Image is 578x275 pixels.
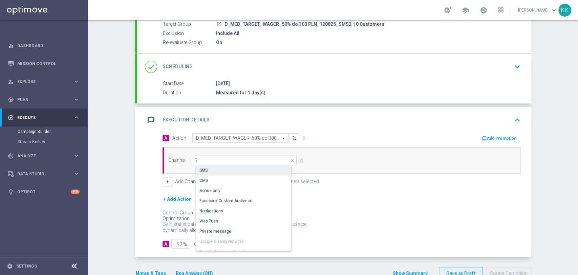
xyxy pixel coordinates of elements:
span: Plan [17,98,73,102]
button: keyboard_arrow_down [512,60,523,73]
button: + Add Action [163,195,192,203]
i: keyboard_arrow_right [73,78,80,85]
a: Campaign Builder [18,129,70,134]
label: Channel [168,157,186,163]
div: Press SPACE to select this row. [196,196,297,206]
span: Explore [17,80,73,84]
button: keyboard_arrow_up [512,114,523,126]
div: KK [558,4,571,17]
i: keyboard_arrow_up [512,115,522,125]
div: Optibot [8,183,80,201]
div: message Execution Details keyboard_arrow_up [145,114,523,126]
div: Private message [199,228,231,234]
div: A [163,241,169,247]
div: Google Display Network [199,238,243,244]
i: keyboard_arrow_right [73,171,80,177]
button: track_changes Analyze keyboard_arrow_right [7,153,80,159]
button: Data Studio keyboard_arrow_right [7,171,80,177]
div: Press SPACE to select this row. [196,165,297,176]
div: Measured for 1 day(s) [216,89,518,96]
div: Press SPACE to select this row. [196,247,297,257]
i: settings [7,263,13,269]
div: done Scheduling keyboard_arrow_down [145,60,523,73]
a: Optibot [17,183,71,201]
div: Notifications [199,208,223,214]
h2: Scheduling [163,63,193,70]
label: Duration [163,90,216,96]
div: Google Customer Match [199,249,245,255]
button: play_circle_outline Execute keyboard_arrow_right [7,115,80,120]
div: On [216,39,518,46]
span: Execute [17,116,73,120]
h2: Execution Details [163,117,210,123]
div: Press SPACE to select this row. [196,176,297,186]
div: Plan [8,97,73,103]
label: Start Date [163,81,216,87]
i: close [290,156,296,165]
div: Bonus only [199,188,220,194]
button: gps_fixed Plan keyboard_arrow_right [7,97,80,102]
i: message [145,114,157,126]
button: person_search Explore keyboard_arrow_right [7,79,80,84]
i: launch [216,21,222,27]
div: Stream Builder [18,137,87,147]
i: equalizer [8,43,14,49]
a: Dashboard [17,37,80,55]
div: Execute [8,115,73,121]
div: +10 [71,190,80,194]
div: Explore [8,79,73,85]
button: equalizer Dashboard [7,43,80,48]
i: keyboard_arrow_right [73,114,80,121]
div: [DATE] [216,80,518,87]
button: Add Promotion [481,135,519,142]
label: Re-evaluate Group [163,40,216,46]
button: + [163,177,172,186]
i: play_circle_outline [8,115,14,121]
div: CMS [199,177,208,183]
button: Mission Control [7,61,80,66]
a: Stream Builder [18,139,70,144]
div: Press SPACE to select this row. [196,186,297,196]
span: | 0 Customers [354,21,384,27]
i: person_search [8,79,14,85]
div: Control Group Optimization [163,210,219,221]
div: Web Push [199,218,218,224]
a: Mission Control [17,55,80,73]
button: lightbulb Optibot +10 [7,189,80,195]
i: keyboard_arrow_right [73,96,80,103]
i: done [145,61,157,73]
i: keyboard_arrow_down [512,62,522,72]
label: Action [172,135,186,141]
div: Mission Control [8,55,80,73]
span: school [462,6,469,14]
div: Dashboard [8,37,80,55]
span: D_MED_TARGET_WAGER_50% do 300 PLN_120825_SMS2 [224,21,351,27]
label: Target Group [163,21,216,27]
div: Press SPACE to select this row. [196,237,297,247]
div: Include All [216,30,518,37]
i: track_changes [8,153,14,159]
a: [PERSON_NAME]keyboard_arrow_down [517,5,558,15]
input: Quick find [191,156,297,165]
span: Analyze [17,154,73,158]
div: Press SPACE to select this row. [196,206,297,216]
div: Press SPACE to select this row. [196,227,297,237]
div: Analyze [8,153,73,159]
span: keyboard_arrow_down [550,6,558,14]
div: SMS [199,167,208,173]
span: A [163,135,169,141]
div: Facebook Custom Audience [199,198,252,204]
div: Data Studio [8,171,73,177]
i: gps_fixed [8,97,14,103]
div: Press SPACE to select this row. [196,216,297,227]
i: keyboard_arrow_right [73,153,80,159]
ng-select: D_MED_TARGET_WAGER_50% do 300 PLN_120825_SMS2 [192,133,289,143]
span: Data Studio [17,172,73,176]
